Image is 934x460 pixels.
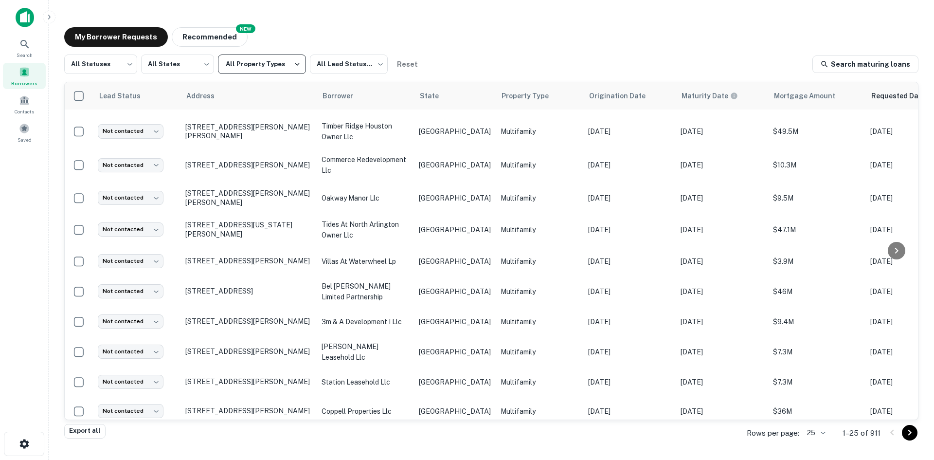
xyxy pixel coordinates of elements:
p: $46M [773,286,861,297]
span: Borrowers [11,79,37,87]
p: [DATE] [588,193,671,203]
div: All States [141,52,214,77]
p: [DATE] [681,316,763,327]
span: Address [186,90,227,102]
p: [DATE] [588,316,671,327]
div: Not contacted [98,254,163,268]
span: Origination Date [589,90,658,102]
div: Not contacted [98,158,163,172]
div: 25 [803,426,827,440]
th: Origination Date [583,82,676,110]
p: 1–25 of 911 [843,427,880,439]
p: [DATE] [681,256,763,267]
th: Borrower [317,82,414,110]
p: oakway manor llc [322,193,409,203]
p: tides at north arlington owner llc [322,219,409,240]
p: $7.3M [773,347,861,357]
div: Not contacted [98,314,163,329]
p: commerce redevelopment llc [322,154,409,176]
p: [DATE] [681,406,763,417]
div: Not contacted [98,284,163,298]
p: Multifamily [501,224,578,235]
p: coppell properties llc [322,406,409,417]
button: Reset [392,55,423,74]
p: [DATE] [588,377,671,387]
p: [DATE] [681,193,763,203]
button: All Property Types [218,55,306,74]
div: All Statuses [64,52,137,77]
p: [GEOGRAPHIC_DATA] [419,256,491,267]
p: Multifamily [501,347,578,357]
p: [GEOGRAPHIC_DATA] [419,316,491,327]
p: [GEOGRAPHIC_DATA] [419,347,491,357]
p: [STREET_ADDRESS][US_STATE][PERSON_NAME] [185,221,312,238]
p: [STREET_ADDRESS][PERSON_NAME] [185,257,312,265]
div: Not contacted [98,191,163,205]
p: [STREET_ADDRESS][PERSON_NAME] [185,406,312,415]
p: [STREET_ADDRESS][PERSON_NAME] [185,347,312,356]
a: Borrowers [3,63,46,89]
p: $7.3M [773,377,861,387]
div: Maturity dates displayed may be estimated. Please contact the lender for the most accurate maturi... [682,91,738,101]
button: Export all [64,424,106,439]
span: Saved [18,136,32,144]
p: [STREET_ADDRESS][PERSON_NAME][PERSON_NAME] [185,189,312,206]
p: $49.5M [773,126,861,137]
p: $9.4M [773,316,861,327]
p: [GEOGRAPHIC_DATA] [419,193,491,203]
h6: Maturity Date [682,91,728,101]
button: Go to next page [902,425,917,441]
button: My Borrower Requests [64,27,168,47]
p: [DATE] [588,286,671,297]
p: Multifamily [501,126,578,137]
div: Not contacted [98,124,163,138]
p: [GEOGRAPHIC_DATA] [419,377,491,387]
p: [GEOGRAPHIC_DATA] [419,126,491,137]
p: [DATE] [588,126,671,137]
p: villas at waterwheel lp [322,256,409,267]
span: Property Type [502,90,561,102]
span: Contacts [15,108,34,115]
p: [DATE] [588,256,671,267]
p: $3.9M [773,256,861,267]
p: [GEOGRAPHIC_DATA] [419,160,491,170]
p: $9.5M [773,193,861,203]
p: [STREET_ADDRESS][PERSON_NAME] [185,161,312,169]
span: Maturity dates displayed may be estimated. Please contact the lender for the most accurate maturi... [682,91,751,101]
p: [DATE] [681,126,763,137]
span: State [420,90,451,102]
p: Multifamily [501,256,578,267]
a: Saved [3,119,46,146]
p: [GEOGRAPHIC_DATA] [419,406,491,417]
div: Not contacted [98,222,163,237]
p: [STREET_ADDRESS][PERSON_NAME] [185,377,312,386]
p: [STREET_ADDRESS][PERSON_NAME][PERSON_NAME] [185,123,312,140]
p: [DATE] [681,160,763,170]
p: [DATE] [588,347,671,357]
p: [GEOGRAPHIC_DATA] [419,286,491,297]
p: Multifamily [501,406,578,417]
p: [PERSON_NAME] leasehold llc [322,341,409,363]
p: Multifamily [501,316,578,327]
p: Multifamily [501,193,578,203]
span: Borrower [323,90,366,102]
p: [STREET_ADDRESS] [185,287,312,295]
p: [DATE] [681,286,763,297]
p: $36M [773,406,861,417]
div: Not contacted [98,375,163,389]
p: [DATE] [681,377,763,387]
iframe: Chat Widget [885,382,934,429]
span: Lead Status [99,90,153,102]
p: $47.1M [773,224,861,235]
th: Address [180,82,317,110]
p: station leasehold llc [322,377,409,387]
th: Lead Status [93,82,180,110]
p: 3m & a development i llc [322,316,409,327]
p: Multifamily [501,160,578,170]
th: Maturity dates displayed may be estimated. Please contact the lender for the most accurate maturi... [676,82,768,110]
th: Mortgage Amount [768,82,865,110]
div: Not contacted [98,404,163,418]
